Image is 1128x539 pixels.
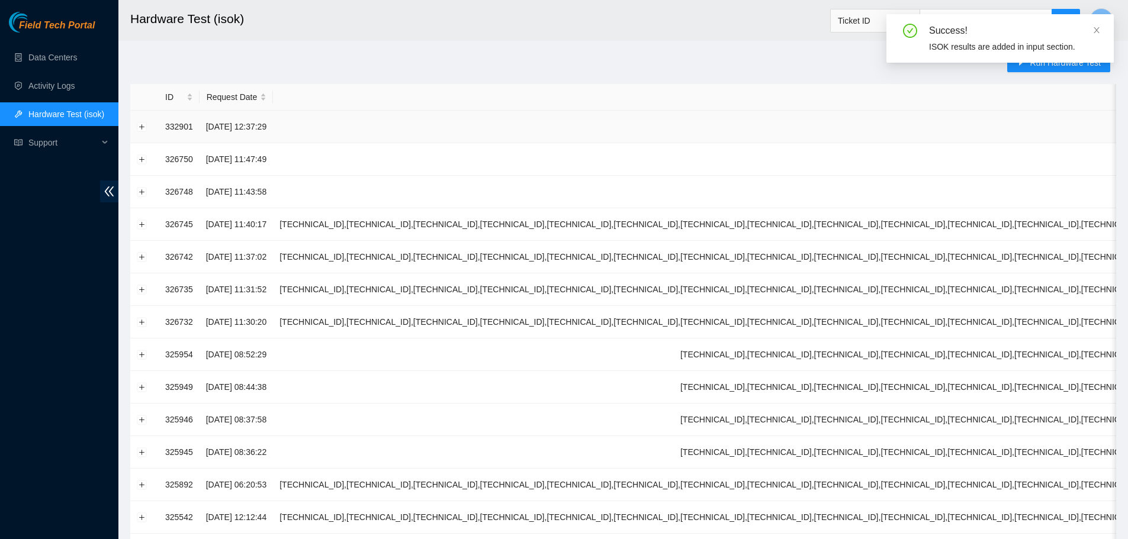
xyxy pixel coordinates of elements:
[137,447,147,457] button: Expand row
[9,12,60,33] img: Akamai Technologies
[159,241,200,273] td: 326742
[137,187,147,196] button: Expand row
[1090,8,1113,32] button: D
[200,208,273,241] td: [DATE] 11:40:17
[159,273,200,306] td: 326735
[1052,9,1080,33] button: search
[28,53,77,62] a: Data Centers
[929,24,1100,38] div: Success!
[137,512,147,522] button: Expand row
[137,220,147,229] button: Expand row
[137,415,147,424] button: Expand row
[159,501,200,534] td: 325542
[200,501,273,534] td: [DATE] 12:12:44
[159,306,200,338] td: 326732
[159,111,200,143] td: 332901
[1098,13,1105,28] span: D
[159,208,200,241] td: 326745
[137,252,147,262] button: Expand row
[159,469,200,501] td: 325892
[200,306,273,338] td: [DATE] 11:30:20
[159,176,200,208] td: 326748
[159,404,200,436] td: 325946
[200,176,273,208] td: [DATE] 11:43:58
[200,469,273,501] td: [DATE] 06:20:53
[929,40,1100,53] div: ISOK results are added in input section.
[137,382,147,392] button: Expand row
[200,241,273,273] td: [DATE] 11:37:02
[137,480,147,489] button: Expand row
[137,317,147,327] button: Expand row
[159,143,200,176] td: 326750
[159,436,200,469] td: 325945
[903,24,917,38] span: check-circle
[200,371,273,404] td: [DATE] 08:44:38
[137,285,147,294] button: Expand row
[159,371,200,404] td: 325949
[200,273,273,306] td: [DATE] 11:31:52
[200,111,273,143] td: [DATE] 12:37:29
[28,109,104,119] a: Hardware Test (isok)
[137,122,147,131] button: Expand row
[200,338,273,371] td: [DATE] 08:52:29
[19,20,95,31] span: Field Tech Portal
[28,81,75,91] a: Activity Logs
[200,404,273,436] td: [DATE] 08:37:58
[137,154,147,164] button: Expand row
[9,21,95,37] a: Akamai TechnologiesField Tech Portal
[137,350,147,359] button: Expand row
[200,143,273,176] td: [DATE] 11:47:49
[1092,26,1101,34] span: close
[838,12,912,30] span: Ticket ID
[920,9,1052,33] input: Enter text here...
[28,131,98,154] span: Support
[200,436,273,469] td: [DATE] 08:36:22
[159,338,200,371] td: 325954
[100,180,118,202] span: double-left
[14,138,23,147] span: read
